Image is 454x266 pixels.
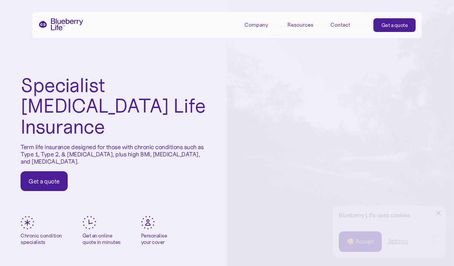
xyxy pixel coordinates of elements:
a: Settings [388,237,408,245]
a: Contact [330,18,365,31]
div: Contact [330,22,350,28]
div: Company [244,22,268,28]
div: Company [244,18,279,31]
div: Chronic condition specialists [21,233,62,245]
div: 🍪 Accept [347,237,374,246]
a: 🍪 Accept [339,231,382,252]
div: Resources [287,22,313,28]
h1: Specialist [MEDICAL_DATA] Life Insurance [21,75,206,137]
a: Get a quote [21,171,68,191]
a: home [38,18,83,30]
a: Get a quote [373,18,416,32]
div: Get an online quote in minutes [83,233,121,245]
div: Get a quote [29,177,60,185]
div: Resources [287,18,322,31]
div: Get a quote [381,21,408,29]
div: Blueberry Life uses cookies [339,212,440,219]
p: Term life insurance designed for those with chronic conditions such as Type 1, Type 2, & [MEDICAL... [21,143,206,166]
a: Close Cookie Popup [431,205,446,221]
div: Personalise your cover [141,233,167,245]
